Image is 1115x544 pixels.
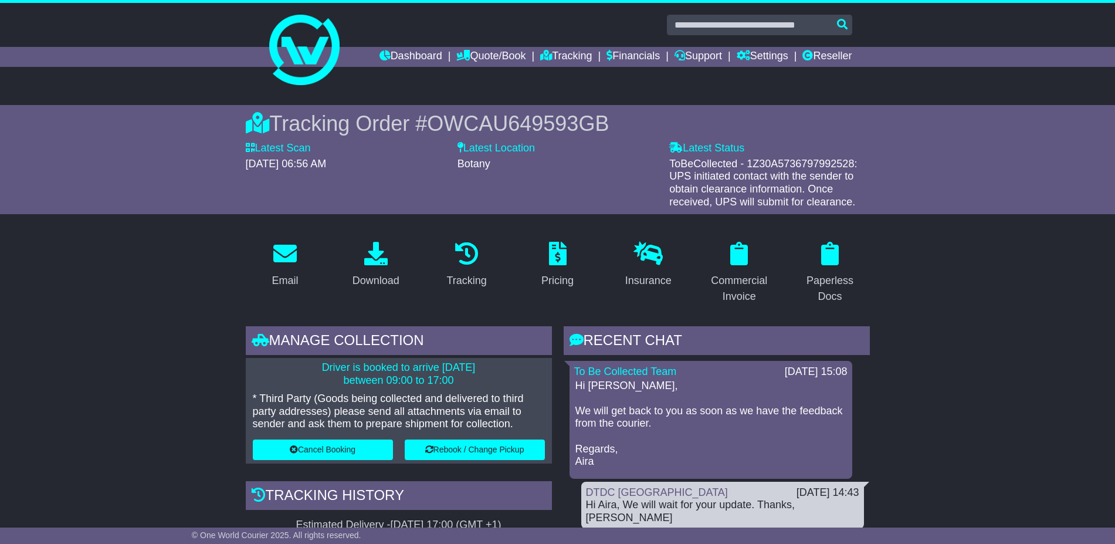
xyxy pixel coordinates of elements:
div: Email [272,273,298,289]
div: Insurance [625,273,672,289]
span: OWCAU649593GB [427,111,609,136]
div: [DATE] 17:00 (GMT +1) [391,519,501,532]
a: Insurance [618,238,679,293]
a: Support [675,47,722,67]
p: Driver is booked to arrive [DATE] between 09:00 to 17:00 [253,361,545,387]
div: [DATE] 15:08 [785,366,848,379]
a: Pricing [534,238,581,293]
button: Cancel Booking [253,440,393,460]
a: Email [264,238,306,293]
label: Latest Status [669,142,744,155]
span: © One World Courier 2025. All rights reserved. [192,531,361,540]
div: Commercial Invoice [707,273,771,305]
span: ToBeCollected - 1Z30A5736797992528: UPS initiated contact with the sender to obtain clearance inf... [669,158,857,208]
div: Tracking history [246,481,552,513]
div: Pricing [541,273,574,289]
a: Paperless Docs [791,238,870,309]
label: Latest Location [457,142,535,155]
a: Financials [606,47,660,67]
a: Tracking [439,238,494,293]
a: Tracking [540,47,592,67]
a: Reseller [802,47,852,67]
span: Botany [457,158,490,170]
a: Download [345,238,407,293]
label: Latest Scan [246,142,311,155]
a: To Be Collected Team [574,366,677,377]
p: Hi [PERSON_NAME], We will get back to you as soon as we have the feedback from the courier. Regar... [575,380,846,468]
a: Commercial Invoice [700,238,779,309]
p: * Third Party (Goods being collected and delivered to third party addresses) please send all atta... [253,393,545,431]
div: Estimated Delivery - [246,519,552,532]
div: Download [353,273,399,289]
div: RECENT CHAT [564,326,870,358]
div: Tracking Order # [246,111,870,136]
div: Hi Aira, We will wait for your update. Thanks, [PERSON_NAME] [586,499,859,524]
div: Manage collection [246,326,552,358]
div: Tracking [446,273,486,289]
a: Quote/Book [456,47,526,67]
div: Paperless Docs [798,273,862,305]
span: [DATE] 06:56 AM [246,158,327,170]
a: Dashboard [379,47,442,67]
div: [DATE] 14:43 [797,486,859,499]
a: Settings [737,47,788,67]
a: DTDC [GEOGRAPHIC_DATA] [586,486,728,498]
button: Rebook / Change Pickup [405,440,545,460]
